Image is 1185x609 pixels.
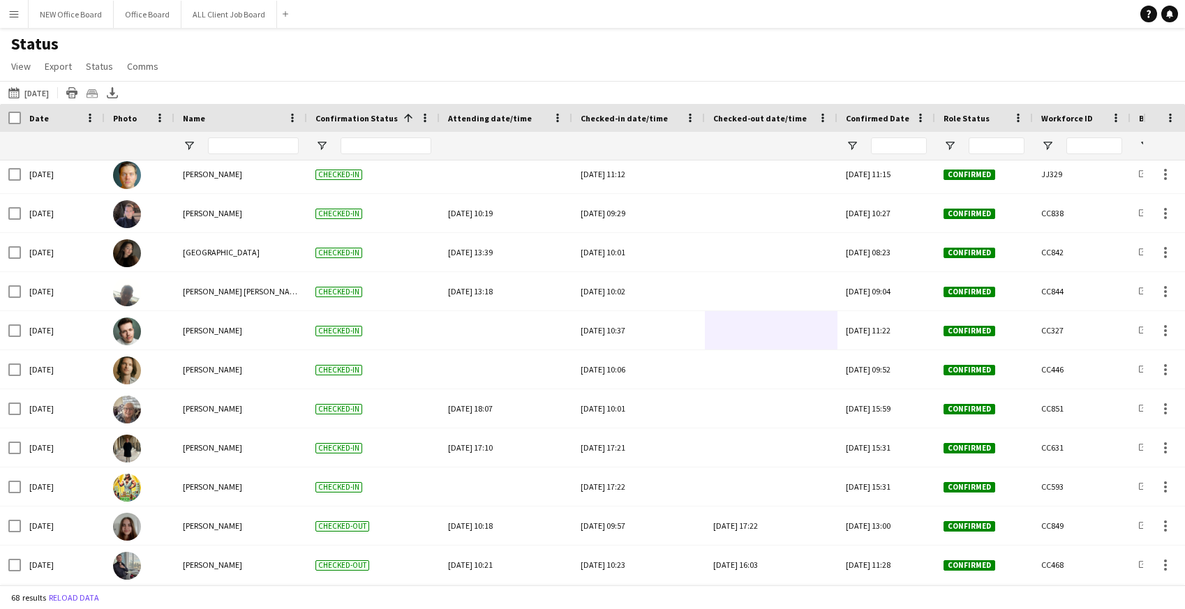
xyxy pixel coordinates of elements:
[6,84,52,101] button: [DATE]
[944,113,990,123] span: Role Status
[183,481,242,492] span: [PERSON_NAME]
[21,233,105,271] div: [DATE]
[86,60,113,73] span: Status
[104,84,121,101] app-action-btn: Export XLSX
[1041,140,1054,152] button: Open Filter Menu
[944,170,995,180] span: Confirmed
[183,169,242,179] span: [PERSON_NAME]
[113,513,141,541] img: Stephanie Hughes
[837,389,935,428] div: [DATE] 15:59
[183,364,242,375] span: [PERSON_NAME]
[6,57,36,75] a: View
[39,57,77,75] a: Export
[944,404,995,414] span: Confirmed
[448,546,564,584] div: [DATE] 10:21
[315,326,362,336] span: Checked-in
[315,140,328,152] button: Open Filter Menu
[315,248,362,258] span: Checked-in
[183,403,242,414] span: [PERSON_NAME]
[581,311,696,349] div: [DATE] 10:37
[46,590,102,606] button: Reload data
[581,233,696,271] div: [DATE] 10:01
[581,467,696,506] div: [DATE] 17:22
[183,520,242,531] span: [PERSON_NAME]
[113,200,141,228] img: Scott Kay
[837,506,935,545] div: [DATE] 13:00
[315,209,362,219] span: Checked-in
[113,552,141,580] img: Thomas Lea
[21,155,105,193] div: [DATE]
[21,272,105,310] div: [DATE]
[127,60,158,73] span: Comms
[113,356,141,384] img: Daniel Mckee
[315,404,362,414] span: Checked-in
[448,428,564,467] div: [DATE] 17:10
[1066,137,1122,154] input: Workforce ID Filter Input
[114,1,181,28] button: Office Board
[183,559,242,570] span: [PERSON_NAME]
[21,194,105,232] div: [DATE]
[581,350,696,389] div: [DATE] 10:06
[84,84,100,101] app-action-btn: Crew files as ZIP
[944,287,995,297] span: Confirmed
[315,287,362,297] span: Checked-in
[837,155,935,193] div: [DATE] 11:15
[1033,233,1131,271] div: CC842
[1139,140,1152,152] button: Open Filter Menu
[315,482,362,493] span: Checked-in
[846,113,909,123] span: Confirmed Date
[944,482,995,493] span: Confirmed
[448,506,564,545] div: [DATE] 10:18
[121,57,164,75] a: Comms
[1033,272,1131,310] div: CC844
[113,239,141,267] img: sienna east
[581,155,696,193] div: [DATE] 11:12
[21,506,105,545] div: [DATE]
[969,137,1024,154] input: Role Status Filter Input
[1033,155,1131,193] div: JJ329
[944,209,995,219] span: Confirmed
[1033,467,1131,506] div: CC593
[315,521,369,532] span: Checked-out
[837,428,935,467] div: [DATE] 15:31
[315,443,362,453] span: Checked-in
[21,467,105,506] div: [DATE]
[448,389,564,428] div: [DATE] 18:07
[944,248,995,258] span: Confirmed
[837,272,935,310] div: [DATE] 09:04
[29,1,114,28] button: NEW Office Board
[581,506,696,545] div: [DATE] 09:57
[341,137,431,154] input: Confirmation Status Filter Input
[1041,113,1093,123] span: Workforce ID
[1033,506,1131,545] div: CC849
[29,113,49,123] span: Date
[581,113,668,123] span: Checked-in date/time
[944,443,995,453] span: Confirmed
[80,57,119,75] a: Status
[837,194,935,232] div: [DATE] 10:27
[181,1,277,28] button: ALL Client Job Board
[944,365,995,375] span: Confirmed
[183,325,242,336] span: [PERSON_NAME]
[581,194,696,232] div: [DATE] 09:29
[1033,311,1131,349] div: CC327
[113,161,141,189] img: sam Fogell
[315,170,362,180] span: Checked-in
[1033,389,1131,428] div: CC851
[837,350,935,389] div: [DATE] 09:52
[837,311,935,349] div: [DATE] 11:22
[183,208,242,218] span: [PERSON_NAME]
[315,113,398,123] span: Confirmation Status
[1139,113,1163,123] span: Board
[944,560,995,571] span: Confirmed
[871,137,927,154] input: Confirmed Date Filter Input
[183,286,303,296] span: [PERSON_NAME] [PERSON_NAME]
[183,247,260,257] span: [GEOGRAPHIC_DATA]
[713,506,829,545] div: [DATE] 17:22
[315,365,362,375] span: Checked-in
[113,317,141,345] img: Armandas Spokas
[713,113,807,123] span: Checked-out date/time
[944,521,995,532] span: Confirmed
[113,474,141,502] img: Alex Waddingham
[448,194,564,232] div: [DATE] 10:19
